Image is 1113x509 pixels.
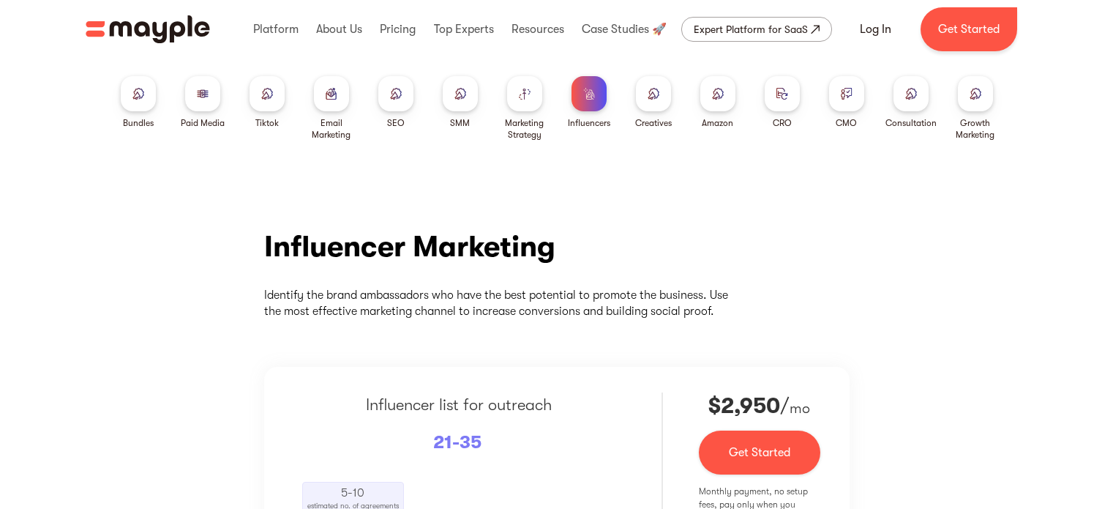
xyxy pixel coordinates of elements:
[699,431,820,475] a: Get Started
[765,76,800,129] a: CRO
[430,6,498,53] div: Top Experts
[498,76,551,141] a: Marketing Strategy
[443,76,478,129] a: SMM
[836,117,857,129] div: CMO
[708,393,721,418] strong: $
[250,76,285,129] a: Tiktok
[773,117,792,129] div: CRO
[949,76,1002,141] a: Growth Marketing
[699,393,820,419] p: /
[305,117,358,141] div: Email Marketing
[366,393,552,417] p: Influencer list for outreach
[635,76,672,129] a: Creatives
[790,400,810,417] span: mo
[264,287,732,320] p: Identify the brand ambassadors who have the best potential to promote the business. Use the most ...
[681,17,832,42] a: Expert Platform for SaaS
[700,76,735,129] a: Amazon
[721,393,780,418] strong: 2,950
[378,76,413,129] a: SEO
[885,117,937,129] div: Consultation
[508,6,568,53] div: Resources
[450,117,470,129] div: SMM
[949,117,1002,141] div: Growth Marketing
[921,7,1017,51] a: Get Started
[498,117,551,141] div: Marketing Strategy
[376,6,419,53] div: Pricing
[86,15,210,43] img: Mayple logo
[842,12,909,47] a: Log In
[635,117,672,129] div: Creatives
[181,76,225,129] a: Paid Media
[702,117,733,129] div: Amazon
[829,76,864,129] a: CMO
[433,428,481,456] p: 21-35
[86,15,210,43] a: home
[264,229,555,265] h2: Influencer Marketing
[312,6,366,53] div: About Us
[123,117,154,129] div: Bundles
[255,117,279,129] div: Tiktok
[181,117,225,129] div: Paid Media
[341,486,364,499] span: 5-10
[305,76,358,141] a: Email Marketing
[694,21,808,38] div: Expert Platform for SaaS
[885,76,937,129] a: Consultation
[121,76,156,129] a: Bundles
[568,117,610,129] div: Influencers
[250,6,302,53] div: Platform
[387,117,405,129] div: SEO
[568,76,610,129] a: Influencers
